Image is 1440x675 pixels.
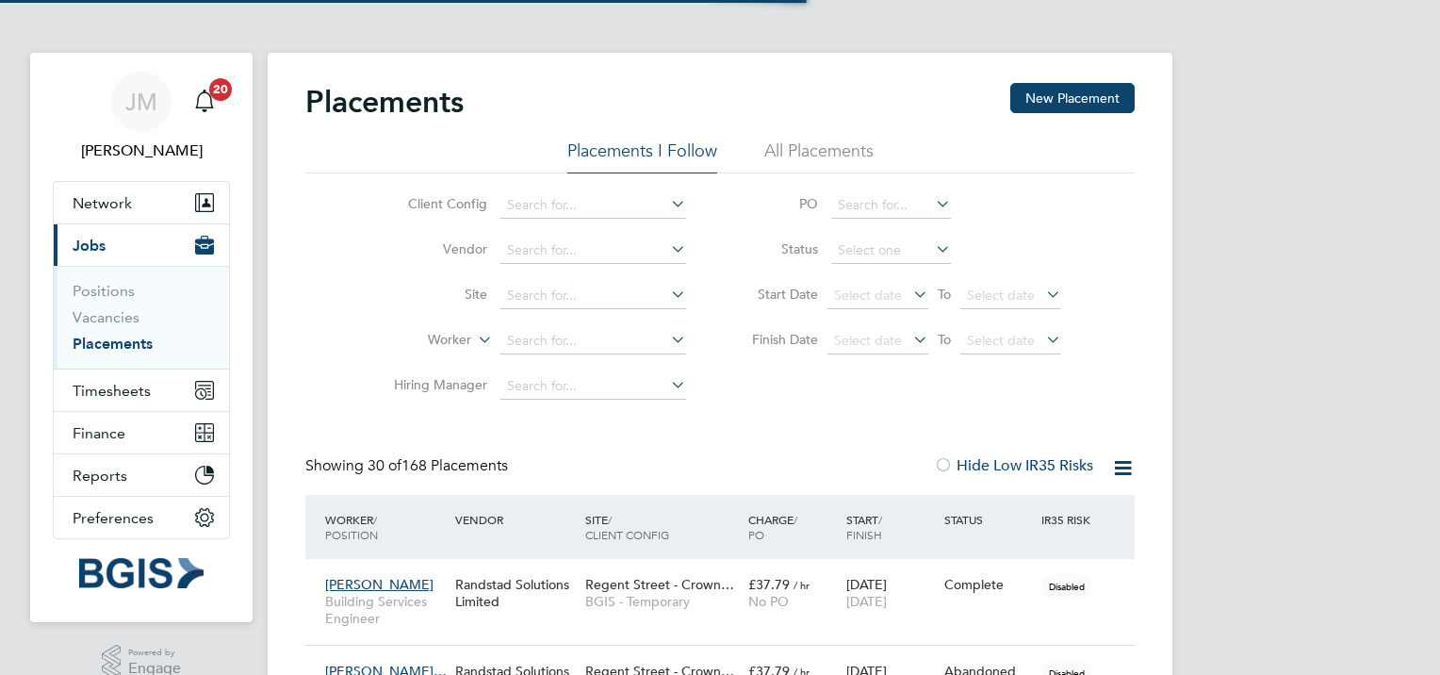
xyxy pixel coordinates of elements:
button: New Placement [1010,83,1135,113]
span: Regent Street - Crown… [585,576,734,593]
a: Placements [73,335,153,353]
div: Site [581,502,744,552]
div: [DATE] [842,567,940,619]
button: Finance [54,412,229,453]
a: JM[PERSON_NAME] [53,72,230,162]
label: Hide Low IR35 Risks [934,456,1093,475]
span: Jobs [73,237,106,255]
div: Complete [944,576,1033,593]
a: [PERSON_NAME]…Building Services EngineerRandstad Solutions LimitedRegent Street - Crown…BGIS - Te... [320,652,1135,668]
label: Vendor [379,240,487,257]
input: Search for... [831,192,951,219]
span: / hr [794,578,810,592]
nav: Main navigation [30,53,253,622]
span: Network [73,194,132,212]
label: PO [733,195,818,212]
input: Search for... [500,283,686,309]
span: Building Services Engineer [325,593,446,627]
input: Search for... [500,373,686,400]
label: Hiring Manager [379,376,487,393]
a: Vacancies [73,308,139,326]
label: Status [733,240,818,257]
span: Select date [967,287,1035,304]
span: Select date [834,332,902,349]
div: Jobs [54,266,229,369]
span: / Position [325,512,378,542]
label: Start Date [733,286,818,303]
span: Preferences [73,509,154,527]
span: Powered by [128,645,181,661]
span: Disabled [1041,574,1092,599]
a: Go to home page [53,558,230,588]
button: Jobs [54,224,229,266]
li: All Placements [764,140,874,173]
span: / PO [748,512,797,542]
div: Randstad Solutions Limited [450,567,581,619]
div: Start [842,502,940,552]
span: BGIS - Temporary [585,593,739,610]
span: Timesheets [73,382,151,400]
span: / Finish [846,512,882,542]
h2: Placements [305,83,464,121]
img: bgis-logo-retina.png [79,558,204,588]
span: 168 Placements [368,456,508,475]
button: Reports [54,454,229,496]
li: Placements I Follow [567,140,717,173]
span: No PO [748,593,789,610]
span: 30 of [368,456,401,475]
input: Search for... [500,328,686,354]
span: / Client Config [585,512,669,542]
input: Search for... [500,238,686,264]
span: To [932,282,957,306]
div: Vendor [450,502,581,536]
span: Finance [73,424,125,442]
button: Network [54,182,229,223]
span: Select date [967,332,1035,349]
span: 20 [209,78,232,101]
div: Showing [305,456,512,476]
label: Finish Date [733,331,818,348]
input: Select one [831,238,951,264]
a: 20 [186,72,223,132]
div: Worker [320,502,450,552]
span: Jessica Macgregor [53,140,230,162]
a: [PERSON_NAME]Building Services EngineerRandstad Solutions LimitedRegent Street - Crown…BGIS - Tem... [320,566,1135,582]
span: [DATE] [846,593,887,610]
span: [PERSON_NAME] [325,576,434,593]
span: Reports [73,467,127,485]
label: Site [379,286,487,303]
span: £37.79 [748,576,790,593]
div: IR35 Risk [1037,502,1102,536]
span: To [932,327,957,352]
button: Timesheets [54,370,229,411]
div: Status [940,502,1038,536]
div: Charge [744,502,842,552]
input: Search for... [500,192,686,219]
span: JM [125,90,157,114]
label: Worker [363,331,471,350]
span: Select date [834,287,902,304]
label: Client Config [379,195,487,212]
a: Positions [73,282,135,300]
button: Preferences [54,497,229,538]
